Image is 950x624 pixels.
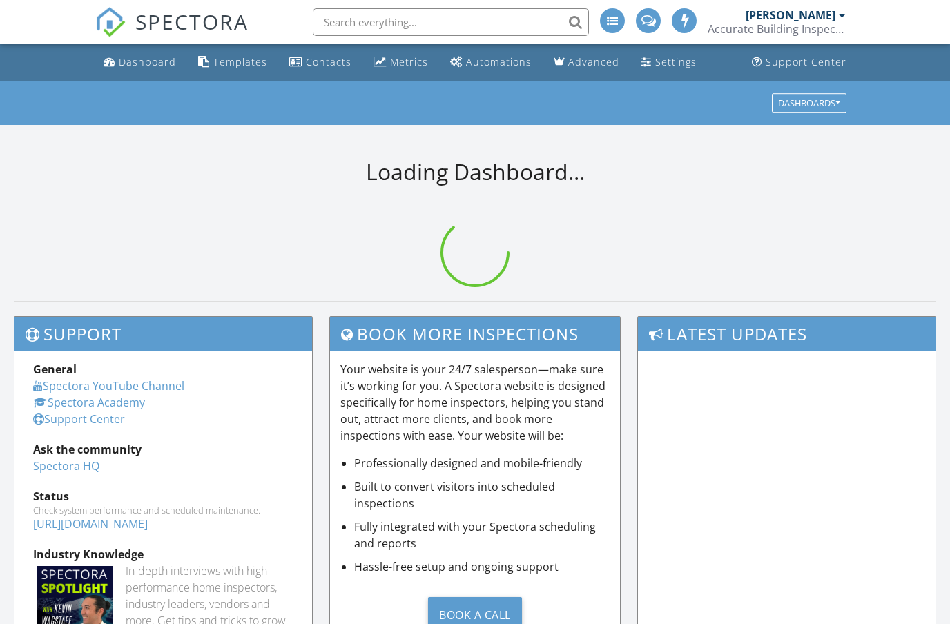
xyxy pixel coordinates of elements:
span: SPECTORA [135,7,249,36]
a: Automations (Basic) [445,50,537,75]
div: Check system performance and scheduled maintenance. [33,505,293,516]
li: Hassle-free setup and ongoing support [354,558,609,575]
div: Contacts [306,55,351,68]
div: Status [33,488,293,505]
a: Metrics [368,50,434,75]
div: [PERSON_NAME] [746,8,835,22]
div: Dashboards [778,98,840,108]
div: Accurate Building Inspections LLC [708,22,846,36]
p: Your website is your 24/7 salesperson—make sure it’s working for you. A Spectora website is desig... [340,361,609,444]
button: Dashboards [772,93,846,113]
div: Settings [655,55,697,68]
div: Support Center [766,55,846,68]
div: Metrics [390,55,428,68]
a: Spectora HQ [33,458,99,474]
div: Automations [466,55,532,68]
li: Built to convert visitors into scheduled inspections [354,478,609,511]
a: Spectora YouTube Channel [33,378,184,393]
a: Dashboard [98,50,182,75]
a: Support Center [33,411,125,427]
div: Ask the community [33,441,293,458]
a: Spectora Academy [33,395,145,410]
h3: Support [14,317,312,351]
h3: Book More Inspections [330,317,619,351]
a: SPECTORA [95,19,249,48]
a: Advanced [548,50,625,75]
input: Search everything... [313,8,589,36]
a: Settings [636,50,702,75]
h3: Latest Updates [638,317,936,351]
img: The Best Home Inspection Software - Spectora [95,7,126,37]
a: Support Center [746,50,852,75]
div: Dashboard [119,55,176,68]
div: Industry Knowledge [33,546,293,563]
li: Fully integrated with your Spectora scheduling and reports [354,518,609,552]
a: Contacts [284,50,357,75]
div: Advanced [568,55,619,68]
a: [URL][DOMAIN_NAME] [33,516,148,532]
li: Professionally designed and mobile-friendly [354,455,609,471]
strong: General [33,362,77,377]
div: Templates [213,55,267,68]
a: Templates [193,50,273,75]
